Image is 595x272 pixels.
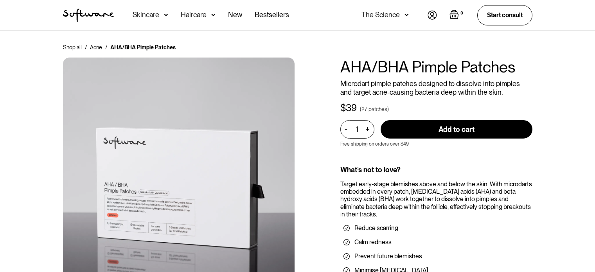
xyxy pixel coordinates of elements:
div: $ [340,103,346,114]
div: + [363,125,372,134]
input: Add to cart [381,120,532,139]
a: Shop all [63,43,82,51]
img: Software Logo [63,9,114,22]
div: The Science [361,11,400,19]
div: 0 [459,10,465,17]
div: Target early-stage blemishes above and below the skin. With microdarts embedded in every patch, [... [340,180,532,218]
li: Prevent future blemishes [343,252,529,260]
div: AHA/BHA Pimple Patches [110,43,176,51]
a: Acne [90,43,102,51]
div: Skincare [133,11,159,19]
li: Reduce scarring [343,224,529,232]
img: arrow down [211,11,216,19]
img: arrow down [164,11,168,19]
img: arrow down [404,11,409,19]
div: 39 [346,103,357,114]
div: - [345,125,350,133]
p: Free shipping on orders over $49 [340,141,409,147]
li: Calm redness [343,238,529,246]
div: (27 patches) [360,105,389,113]
div: Haircare [181,11,207,19]
a: Start consult [477,5,532,25]
div: What’s not to love? [340,166,532,174]
a: Open empty cart [449,10,465,21]
h1: AHA/BHA Pimple Patches [340,58,532,76]
p: Microdart pimple patches designed to dissolve into pimples and target acne-causing bacteria deep ... [340,79,532,96]
div: / [85,43,87,51]
div: / [105,43,107,51]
